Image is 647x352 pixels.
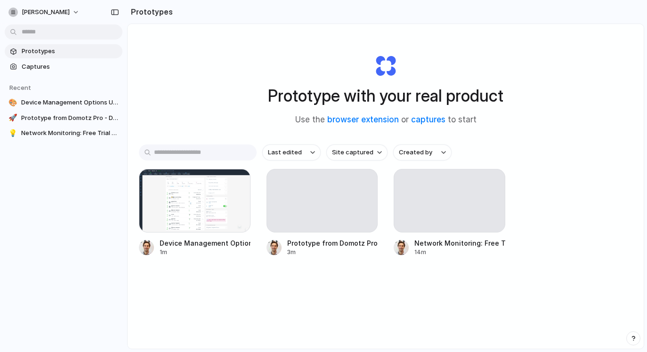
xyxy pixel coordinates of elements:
div: 1m [160,248,251,256]
a: Network Monitoring: Free Trial Button Modal14m [394,169,505,256]
span: Created by [399,148,432,157]
a: Prototype from Domotz Pro - Devices3m [267,169,378,256]
span: Recent [9,84,31,91]
span: Last edited [268,148,302,157]
span: Prototypes [22,47,119,56]
span: [PERSON_NAME] [22,8,70,17]
div: 🎨 [8,98,17,107]
button: Last edited [262,144,321,160]
button: Site captured [326,144,388,160]
h1: Prototype with your real product [268,83,503,108]
div: Prototype from Domotz Pro - Devices [287,238,378,248]
span: Use the or to start [295,114,477,126]
span: Device Management Options Update [21,98,119,107]
div: Device Management Options Update [160,238,251,248]
button: [PERSON_NAME] [5,5,84,20]
a: Captures [5,60,122,74]
a: browser extension [327,115,399,124]
a: 🎨Device Management Options Update [5,96,122,110]
a: 🚀Prototype from Domotz Pro - Devices [5,111,122,125]
div: 3m [287,248,378,256]
div: 14m [414,248,505,256]
a: Device Management Options UpdateDevice Management Options Update1m [139,169,251,256]
a: 💡Network Monitoring: Free Trial Button Modal [5,126,122,140]
a: captures [411,115,445,124]
a: Prototypes [5,44,122,58]
div: Network Monitoring: Free Trial Button Modal [414,238,505,248]
span: Site captured [332,148,373,157]
h2: Prototypes [127,6,173,17]
span: Network Monitoring: Free Trial Button Modal [21,128,119,138]
span: Captures [22,62,119,72]
div: 🚀 [8,113,17,123]
div: 💡 [8,128,17,138]
button: Created by [393,144,452,160]
span: Prototype from Domotz Pro - Devices [21,113,119,123]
